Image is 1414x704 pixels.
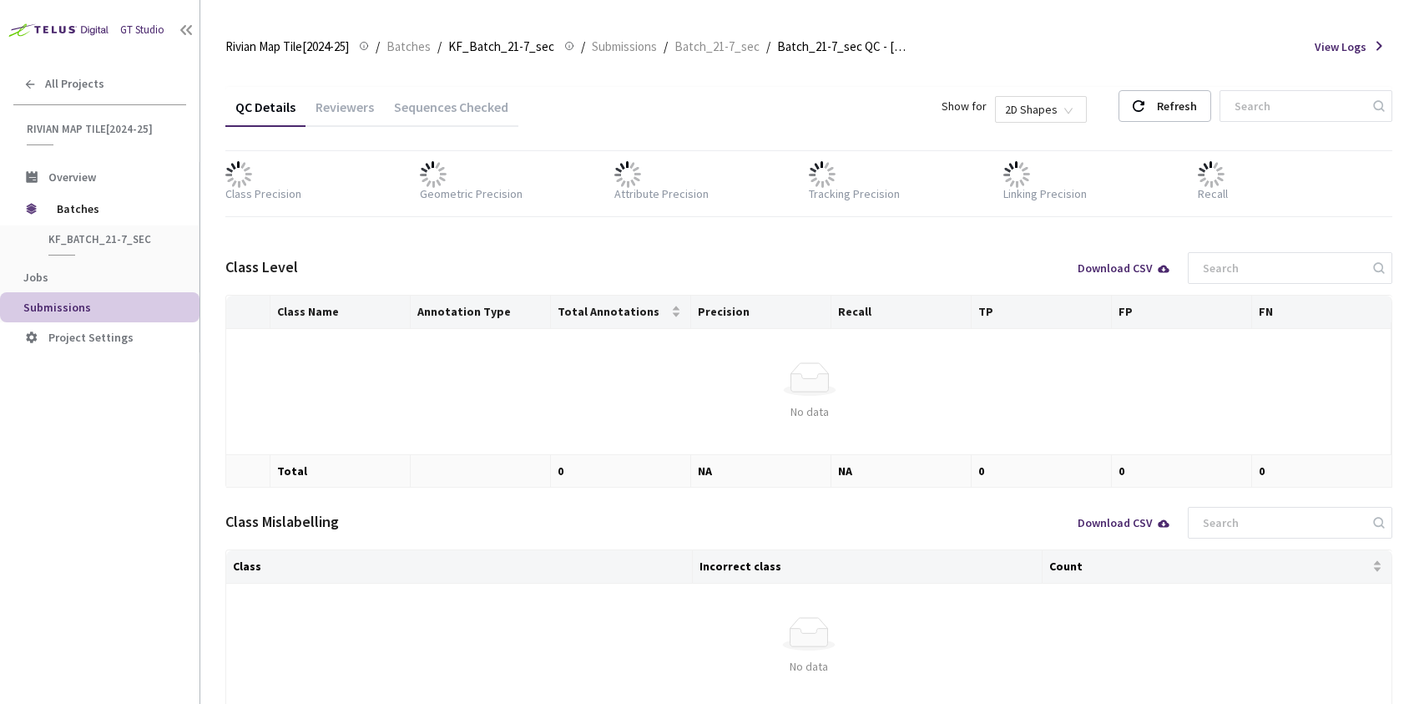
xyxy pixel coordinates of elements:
span: KF_Batch_21-7_sec [48,232,172,246]
td: 0 [1252,455,1392,488]
th: Total Annotations [551,296,691,329]
th: FN [1252,296,1392,329]
span: Total Annotations [558,305,668,318]
div: GT Studio [120,22,164,38]
td: NA [831,455,972,488]
a: Class [233,560,261,573]
div: Reviewers [306,99,384,127]
div: QC Details [225,99,306,127]
img: loader.gif [225,161,252,188]
div: Tracking Precision [809,185,900,203]
td: 0 [972,455,1112,488]
td: Total [270,455,411,488]
div: Linking Precision [1003,185,1087,203]
li: / [376,37,380,57]
div: Download CSV [1078,517,1171,529]
div: Geometric Precision [420,185,523,203]
img: loader.gif [1003,161,1030,188]
div: Class Precision [225,185,301,203]
th: Recall [831,296,972,329]
span: Batch_21-7_sec QC - [DATE] [777,37,912,57]
div: Download CSV [1078,262,1171,274]
th: Annotation Type [411,296,551,329]
span: Overview [48,170,96,185]
td: 0 [1112,455,1252,488]
span: Batch_21-7_sec [674,37,760,57]
span: Jobs [23,270,48,285]
div: Recall [1198,185,1228,203]
span: View Logs [1315,38,1366,56]
input: Search [1193,253,1371,283]
li: / [581,37,585,57]
img: loader.gif [809,161,836,188]
div: Class Level [225,256,298,279]
span: Project Settings [48,330,134,345]
th: Precision [691,296,831,329]
a: Batch_21-7_sec [671,37,763,55]
a: Count [1049,560,1083,573]
div: Class Mislabelling [225,510,339,534]
th: Class Name [270,296,411,329]
th: FP [1112,296,1252,329]
span: Batches [57,192,171,225]
img: loader.gif [1198,161,1225,188]
input: Search [1225,91,1371,121]
input: Search [1193,508,1371,538]
a: Incorrect class [699,560,781,573]
a: Batches [383,37,434,55]
td: NA [691,455,831,488]
li: / [664,37,668,57]
th: TP [972,296,1112,329]
span: Batches [386,37,431,57]
li: / [766,37,770,57]
span: Submissions [592,37,657,57]
div: No data [233,657,1385,676]
a: Submissions [588,37,660,55]
span: Show for [942,97,987,115]
span: KF_Batch_21-7_sec [448,37,554,57]
div: Attribute Precision [614,185,709,203]
li: / [437,37,442,57]
span: All Projects [45,77,104,91]
img: loader.gif [420,161,447,188]
div: Sequences Checked [384,99,518,127]
div: No data [240,403,1379,421]
span: Submissions [23,300,91,315]
td: 0 [551,455,691,488]
div: Refresh [1157,91,1197,121]
span: Rivian Map Tile[2024-25] [27,122,176,136]
span: Rivian Map Tile[2024-25] [225,37,349,57]
img: loader.gif [614,161,641,188]
span: 2D Shapes [1005,97,1077,122]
